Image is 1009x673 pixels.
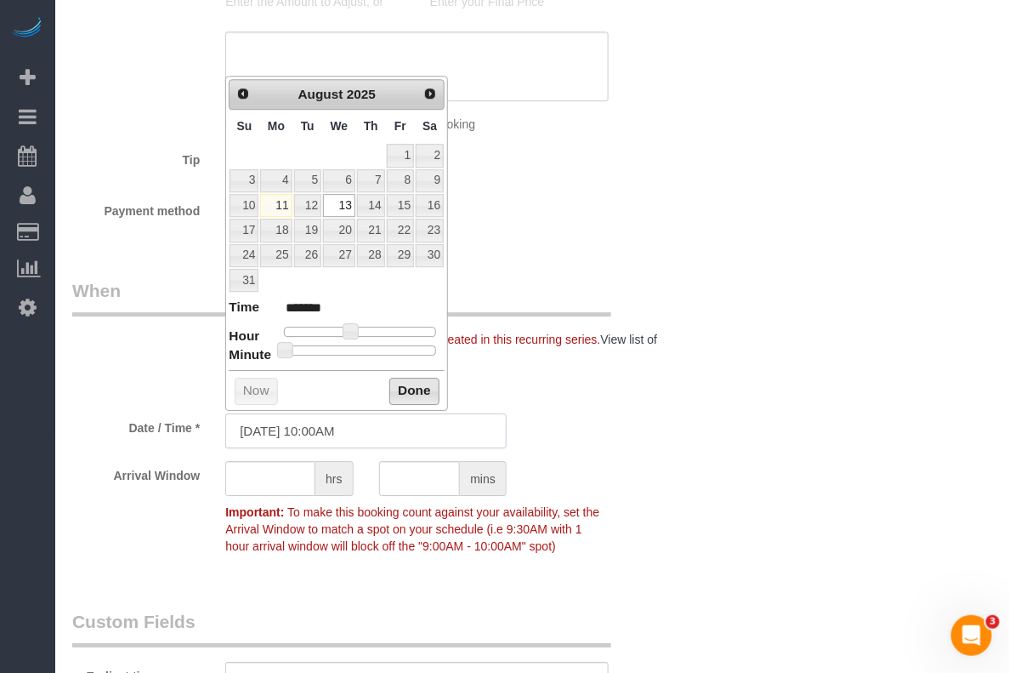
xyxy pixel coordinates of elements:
a: 10 [230,194,258,217]
label: Tip [60,145,213,168]
a: 24 [230,244,258,267]
span: Monday [268,119,285,133]
button: Done [389,378,439,405]
a: 21 [357,219,385,242]
a: 31 [230,269,258,292]
iframe: Intercom live chat [951,615,992,656]
a: 28 [357,244,385,267]
a: 19 [294,219,321,242]
a: 12 [294,194,321,217]
div: There are already future bookings created in this recurring series. [213,331,672,365]
a: 16 [416,194,444,217]
dt: Hour [229,327,259,348]
dt: Minute [229,345,271,367]
a: 6 [323,169,355,192]
a: 14 [357,194,385,217]
span: August [298,87,343,101]
span: Prev [236,87,250,100]
a: Next [418,82,442,106]
a: 1 [387,144,414,167]
label: Date / Time * [60,413,213,436]
a: 23 [416,219,444,242]
label: Payment method [60,197,213,220]
a: 2 [416,144,444,167]
a: 4 [260,169,292,192]
span: 3 [986,615,1000,629]
span: Friday [394,119,406,133]
img: Automaid Logo [10,17,44,41]
span: hrs [315,461,353,496]
a: 8 [387,169,414,192]
a: 22 [387,219,414,242]
span: Sunday [237,119,252,133]
span: To make this booking count against your availability, set the Arrival Window to match a spot on y... [225,505,599,553]
a: 5 [294,169,321,192]
span: Next [423,87,437,100]
a: 11 [260,194,292,217]
a: 26 [294,244,321,267]
span: Wednesday [331,119,349,133]
a: 13 [323,194,355,217]
a: 17 [230,219,258,242]
a: Prev [231,82,255,106]
label: Arrival Window [60,461,213,484]
a: 9 [416,169,444,192]
dt: Time [229,298,259,319]
a: 29 [387,244,414,267]
span: Thursday [364,119,378,133]
span: Saturday [422,119,437,133]
a: 15 [387,194,414,217]
a: 3 [230,169,258,192]
button: Now [235,378,278,405]
a: 27 [323,244,355,267]
span: mins [460,461,507,496]
span: Tuesday [301,119,315,133]
span: 2025 [347,87,376,101]
a: 7 [357,169,385,192]
strong: Important: [225,505,284,519]
input: MM/DD/YYYY HH:MM [225,413,507,448]
a: 25 [260,244,292,267]
legend: Custom Fields [72,609,611,647]
a: 18 [260,219,292,242]
legend: When [72,278,611,317]
a: 30 [416,244,444,267]
a: 20 [323,219,355,242]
